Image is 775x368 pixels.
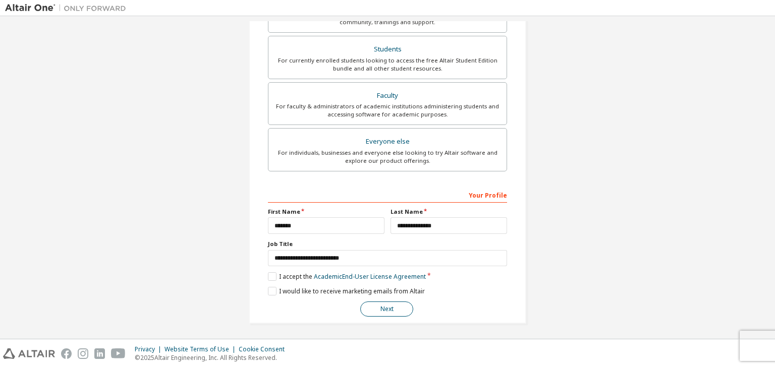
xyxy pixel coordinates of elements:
[135,345,164,353] div: Privacy
[274,135,501,149] div: Everyone else
[164,345,239,353] div: Website Terms of Use
[274,56,501,73] div: For currently enrolled students looking to access the free Altair Student Edition bundle and all ...
[268,287,425,295] label: I would like to receive marketing emails from Altair
[5,3,131,13] img: Altair One
[268,208,384,216] label: First Name
[239,345,291,353] div: Cookie Consent
[111,348,126,359] img: youtube.svg
[274,89,501,103] div: Faculty
[268,187,507,203] div: Your Profile
[3,348,55,359] img: altair_logo.svg
[391,208,507,216] label: Last Name
[274,102,501,118] div: For faculty & administrators of academic institutions administering students and accessing softwa...
[94,348,105,359] img: linkedin.svg
[78,348,88,359] img: instagram.svg
[314,272,426,281] a: Academic End-User License Agreement
[268,272,426,281] label: I accept the
[274,149,501,165] div: For individuals, businesses and everyone else looking to try Altair software and explore our prod...
[61,348,72,359] img: facebook.svg
[135,353,291,362] p: © 2025 Altair Engineering, Inc. All Rights Reserved.
[360,301,413,317] button: Next
[274,42,501,56] div: Students
[268,240,507,248] label: Job Title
